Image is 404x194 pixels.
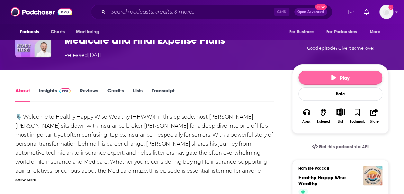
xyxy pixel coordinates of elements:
button: open menu [284,26,322,38]
button: Listened [315,104,332,128]
span: Monitoring [76,27,99,36]
button: open menu [72,26,107,38]
a: Get this podcast via API [307,139,374,155]
span: Charts [51,27,65,36]
div: List [338,120,343,124]
div: Released [DATE] [64,52,105,59]
h3: From The Podcast [298,166,377,170]
span: Open Advanced [297,10,324,14]
div: Rate [298,87,382,101]
div: Apps [302,120,311,124]
button: Bookmark [349,104,365,128]
button: Play [298,71,382,85]
button: open menu [15,26,47,38]
a: Healthy Happy Wise Wealthy [298,174,346,187]
div: Show More ButtonList [332,104,349,128]
span: For Podcasters [326,27,357,36]
span: More [370,27,381,36]
span: For Business [289,27,314,36]
button: Apps [298,104,315,128]
div: Bookmark [350,120,365,124]
span: Good episode? Give it some love! [307,46,374,51]
img: Healthy Happy Wise Wealthy [363,166,382,185]
img: Podchaser Pro [59,88,71,93]
button: Open AdvancedNew [294,8,327,16]
span: New [315,4,327,10]
button: open menu [365,26,389,38]
button: Show profile menu [379,5,393,19]
a: Reviews [80,87,98,102]
button: Share [366,104,382,128]
div: Listened [317,120,330,124]
span: Podcasts [20,27,39,36]
div: Share [370,120,378,124]
a: Charts [47,26,68,38]
span: Get this podcast via API [319,144,369,150]
a: About [15,87,30,102]
img: User Profile [379,5,393,19]
button: open menu [322,26,366,38]
div: Search podcasts, credits, & more... [91,5,332,19]
svg: Add a profile image [388,5,393,10]
a: Lists [133,87,143,102]
a: Transcript [152,87,175,102]
span: Play [331,75,350,81]
img: Podchaser - Follow, Share and Rate Podcasts [11,6,72,18]
a: Show notifications dropdown [346,6,356,17]
button: Show More Button [334,108,347,115]
span: Logged in as caseya [379,5,393,19]
a: InsightsPodchaser Pro [39,87,71,102]
a: Show notifications dropdown [362,6,372,17]
a: Credits [107,87,124,102]
span: Ctrl K [274,8,289,16]
input: Search podcasts, credits, & more... [108,7,274,17]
